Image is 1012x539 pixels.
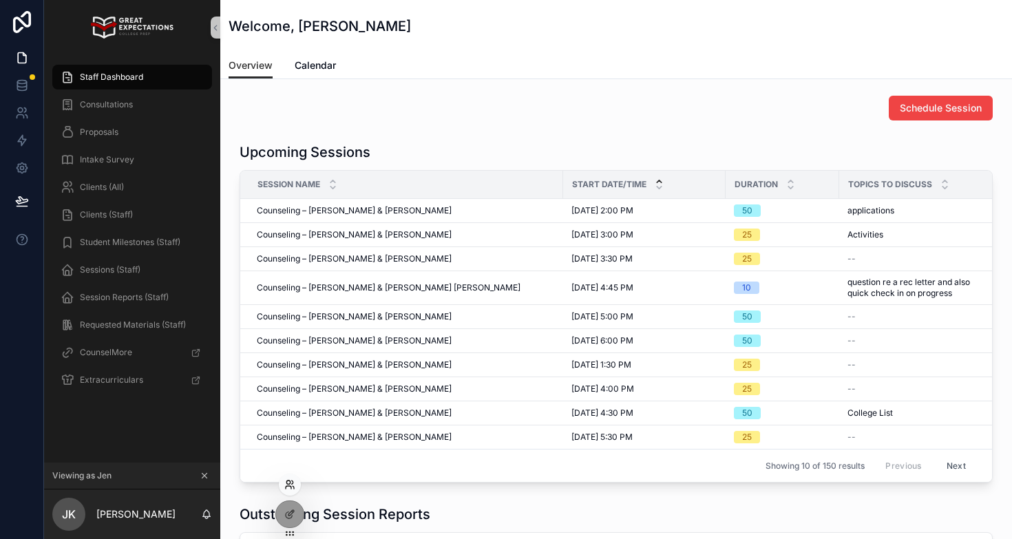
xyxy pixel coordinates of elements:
[91,17,173,39] img: App logo
[847,359,856,370] span: --
[44,55,220,410] div: scrollable content
[742,253,752,265] div: 25
[80,319,186,330] span: Requested Materials (Staff)
[257,253,452,264] span: Counseling – [PERSON_NAME] & [PERSON_NAME]
[257,383,452,394] span: Counseling – [PERSON_NAME] & [PERSON_NAME]
[52,175,212,200] a: Clients (All)
[742,310,752,323] div: 50
[80,374,143,385] span: Extracurriculars
[52,470,112,481] span: Viewing as Jen
[80,209,133,220] span: Clients (Staff)
[847,432,856,443] span: --
[52,65,212,89] a: Staff Dashboard
[571,408,633,419] span: [DATE] 4:30 PM
[257,179,320,190] span: Session Name
[52,313,212,337] a: Requested Materials (Staff)
[742,282,751,294] div: 10
[52,202,212,227] a: Clients (Staff)
[742,431,752,443] div: 25
[742,359,752,371] div: 25
[572,179,646,190] span: Start Date/Time
[847,335,856,346] span: --
[80,237,180,248] span: Student Milestones (Staff)
[257,335,452,346] span: Counseling – [PERSON_NAME] & [PERSON_NAME]
[52,230,212,255] a: Student Milestones (Staff)
[766,461,865,472] span: Showing 10 of 150 results
[52,120,212,145] a: Proposals
[257,282,520,293] span: Counseling – [PERSON_NAME] & [PERSON_NAME] [PERSON_NAME]
[848,179,932,190] span: Topics to discuss
[847,408,893,419] span: College List
[571,432,633,443] span: [DATE] 5:30 PM
[571,282,633,293] span: [DATE] 4:45 PM
[80,127,118,138] span: Proposals
[80,264,140,275] span: Sessions (Staff)
[80,99,133,110] span: Consultations
[571,205,633,216] span: [DATE] 2:00 PM
[847,205,894,216] span: applications
[571,253,633,264] span: [DATE] 3:30 PM
[62,506,76,522] span: JK
[571,359,631,370] span: [DATE] 1:30 PM
[742,229,752,241] div: 25
[742,204,752,217] div: 50
[80,292,169,303] span: Session Reports (Staff)
[900,101,982,115] span: Schedule Session
[96,507,176,521] p: [PERSON_NAME]
[240,142,370,162] h1: Upcoming Sessions
[229,53,273,79] a: Overview
[52,285,212,310] a: Session Reports (Staff)
[571,335,633,346] span: [DATE] 6:00 PM
[847,253,856,264] span: --
[742,383,752,395] div: 25
[52,340,212,365] a: CounselMore
[80,154,134,165] span: Intake Survey
[571,229,633,240] span: [DATE] 3:00 PM
[295,53,336,81] a: Calendar
[257,205,452,216] span: Counseling – [PERSON_NAME] & [PERSON_NAME]
[257,432,452,443] span: Counseling – [PERSON_NAME] & [PERSON_NAME]
[80,72,143,83] span: Staff Dashboard
[257,311,452,322] span: Counseling – [PERSON_NAME] & [PERSON_NAME]
[937,455,976,476] button: Next
[742,335,752,347] div: 50
[847,311,856,322] span: --
[52,92,212,117] a: Consultations
[240,505,430,524] h1: Outstanding Session Reports
[52,368,212,392] a: Extracurriculars
[52,257,212,282] a: Sessions (Staff)
[52,147,212,172] a: Intake Survey
[847,277,987,299] span: question re a rec letter and also quick check in on progress
[80,347,132,358] span: CounselMore
[229,17,411,36] h1: Welcome, [PERSON_NAME]
[257,229,452,240] span: Counseling – [PERSON_NAME] & [PERSON_NAME]
[229,59,273,72] span: Overview
[295,59,336,72] span: Calendar
[742,407,752,419] div: 50
[571,383,634,394] span: [DATE] 4:00 PM
[571,311,633,322] span: [DATE] 5:00 PM
[889,96,993,120] button: Schedule Session
[80,182,124,193] span: Clients (All)
[257,359,452,370] span: Counseling – [PERSON_NAME] & [PERSON_NAME]
[257,408,452,419] span: Counseling – [PERSON_NAME] & [PERSON_NAME]
[847,383,856,394] span: --
[847,229,883,240] span: Activities
[735,179,778,190] span: Duration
